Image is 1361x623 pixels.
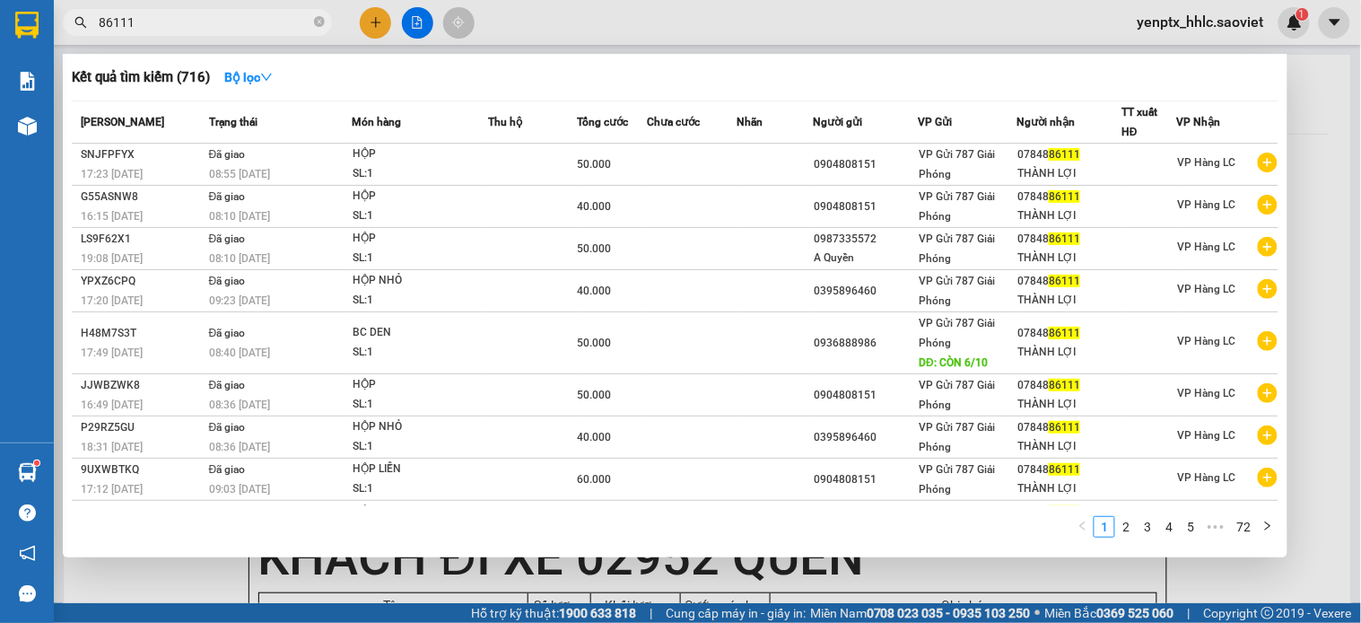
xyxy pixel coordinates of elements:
[578,337,612,349] span: 50.000
[578,158,612,171] span: 50.000
[1116,517,1136,537] a: 2
[209,441,271,453] span: 08:36 [DATE]
[353,187,487,206] div: HỘP
[1094,516,1115,538] li: 1
[19,545,36,562] span: notification
[81,116,164,128] span: [PERSON_NAME]
[209,210,271,223] span: 08:10 [DATE]
[920,317,996,349] span: VP Gửi 787 Giải Phóng
[19,505,36,522] span: question-circle
[81,210,143,223] span: 16:15 [DATE]
[1077,521,1088,531] span: left
[488,116,522,128] span: Thu hộ
[81,230,204,249] div: LS9F62X1
[81,418,204,437] div: P29RZ5GU
[81,347,143,359] span: 17:49 [DATE]
[353,164,487,184] div: SL: 1
[648,116,701,128] span: Chưa cước
[81,252,143,265] span: 19:08 [DATE]
[1257,516,1278,538] button: right
[224,70,273,84] strong: Bộ lọc
[920,190,996,223] span: VP Gửi 787 Giải Phóng
[353,375,487,395] div: HỘP
[81,399,143,411] span: 16:49 [DATE]
[1017,418,1121,437] div: 07848
[353,291,487,311] div: SL: 1
[1258,383,1278,403] span: plus-circle
[81,483,143,496] span: 17:12 [DATE]
[1178,156,1236,169] span: VP Hàng LC
[314,16,325,27] span: close-circle
[81,461,204,479] div: 9UXWBTKQ
[1049,233,1080,245] span: 86111
[578,200,612,213] span: 40.000
[920,233,996,265] span: VP Gửi 787 Giải Phóng
[920,148,996,180] span: VP Gửi 787 Giải Phóng
[18,117,37,136] img: warehouse-icon
[1258,237,1278,257] span: plus-circle
[1231,517,1256,537] a: 72
[210,63,287,92] button: Bộ lọcdown
[81,324,204,343] div: H48M7S3T
[209,327,246,339] span: Đã giao
[1178,283,1236,295] span: VP Hàng LC
[99,13,310,32] input: Tìm tên, số ĐT hoặc mã đơn
[353,437,487,457] div: SL: 1
[209,190,246,203] span: Đã giao
[74,16,87,29] span: search
[72,68,210,87] h3: Kết quả tìm kiếm ( 716 )
[920,505,996,538] span: VP Gửi 787 Giải Phóng
[209,421,246,434] span: Đã giao
[1017,164,1121,183] div: THÀNH LỢI
[1049,275,1080,287] span: 86111
[81,188,204,206] div: G55ASNW8
[1178,335,1236,347] span: VP Hàng LC
[1158,516,1180,538] li: 4
[81,503,204,522] div: G19F87QG
[1017,206,1121,225] div: THÀNH LỢI
[10,104,144,134] h2: V5K3KDGQ
[814,386,917,405] div: 0904808151
[352,116,401,128] span: Món hàng
[1121,106,1157,138] span: TT xuất HĐ
[209,275,246,287] span: Đã giao
[109,42,219,72] b: Sao Việt
[209,116,257,128] span: Trạng thái
[1017,230,1121,249] div: 07848
[737,116,763,128] span: Nhãn
[81,145,204,164] div: SNJFPFYX
[1017,395,1121,414] div: THÀNH LỢI
[1258,195,1278,215] span: plus-circle
[209,347,271,359] span: 08:40 [DATE]
[353,502,487,522] div: HỘP
[1017,479,1121,498] div: THÀNH LỢI
[209,252,271,265] span: 08:10 [DATE]
[209,168,271,180] span: 08:55 [DATE]
[1017,503,1121,522] div: 07848
[919,116,953,128] span: VP Gửi
[577,116,628,128] span: Tổng cước
[209,399,271,411] span: 08:36 [DATE]
[1178,387,1236,399] span: VP Hàng LC
[314,14,325,31] span: close-circle
[353,323,487,343] div: BC DEN
[578,285,612,297] span: 40.000
[920,275,996,307] span: VP Gửi 787 Giải Phóng
[920,379,996,411] span: VP Gửi 787 Giải Phóng
[1258,153,1278,172] span: plus-circle
[1095,517,1114,537] a: 1
[34,461,39,466] sup: 1
[19,585,36,602] span: message
[920,356,989,369] span: DĐ: CÒN 6/10
[240,14,433,44] b: [DOMAIN_NAME]
[209,483,271,496] span: 09:03 [DATE]
[209,379,246,391] span: Đã giao
[578,431,612,443] span: 40.000
[1178,429,1236,442] span: VP Hàng LC
[1177,116,1221,128] span: VP Nhận
[209,463,246,476] span: Đã giao
[1017,376,1121,395] div: 07848
[1159,517,1179,537] a: 4
[1049,421,1080,434] span: 86111
[1257,516,1278,538] li: Next Page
